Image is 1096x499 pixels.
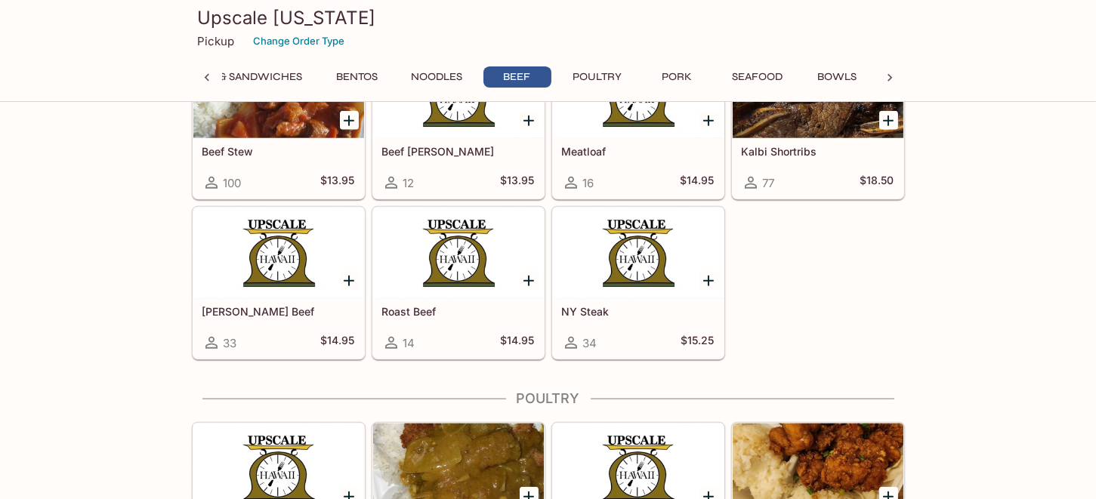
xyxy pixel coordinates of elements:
button: Add Roast Beef [520,271,539,290]
button: Pork [644,66,712,88]
h5: Kalbi Shortribs [742,145,894,158]
button: Add Beef Stew [340,111,359,130]
a: NY Steak34$15.25 [552,207,724,359]
p: Pickup [198,34,235,48]
h3: Upscale [US_STATE] [198,6,899,29]
a: Beef [PERSON_NAME]12$13.95 [372,47,545,199]
span: 14 [403,336,415,350]
span: 16 [583,176,594,190]
button: Beef [483,66,551,88]
button: Seafood [724,66,792,88]
button: Add Beef Curry [520,111,539,130]
h5: Meatloaf [562,145,715,158]
button: Bowls [804,66,872,88]
button: Add NY Steak [699,271,718,290]
h5: [PERSON_NAME] Beef [202,305,355,318]
button: Bentos [323,66,391,88]
span: 77 [763,176,775,190]
button: Add Meatloaf [699,111,718,130]
a: Meatloaf16$14.95 [552,47,724,199]
span: 100 [224,176,242,190]
a: [PERSON_NAME] Beef33$14.95 [193,207,365,359]
button: Burgers & Sandwiches [159,66,311,88]
span: 34 [583,336,597,350]
div: NY Steak [553,208,724,298]
div: Teri Beef [193,208,364,298]
div: Meatloaf [553,48,724,138]
button: Poultry [563,66,631,88]
div: Beef Stew [193,48,364,138]
span: 33 [224,336,237,350]
h5: $13.95 [501,174,535,192]
h5: $15.25 [681,334,715,352]
h5: $14.95 [501,334,535,352]
button: Add Kalbi Shortribs [879,111,898,130]
span: 12 [403,176,415,190]
a: Roast Beef14$14.95 [372,207,545,359]
h5: Beef Stew [202,145,355,158]
button: Add Teri Beef [340,271,359,290]
div: Roast Beef [373,208,544,298]
button: Change Order Type [247,29,352,53]
h5: $13.95 [321,174,355,192]
h5: $14.95 [321,334,355,352]
h4: Poultry [192,390,905,407]
h5: Roast Beef [382,305,535,318]
h5: $14.95 [681,174,715,192]
h5: Beef [PERSON_NAME] [382,145,535,158]
h5: $18.50 [860,174,894,192]
div: Kalbi Shortribs [733,48,903,138]
h5: NY Steak [562,305,715,318]
button: Noodles [403,66,471,88]
a: Kalbi Shortribs77$18.50 [732,47,904,199]
a: Beef Stew100$13.95 [193,47,365,199]
div: Beef Curry [373,48,544,138]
